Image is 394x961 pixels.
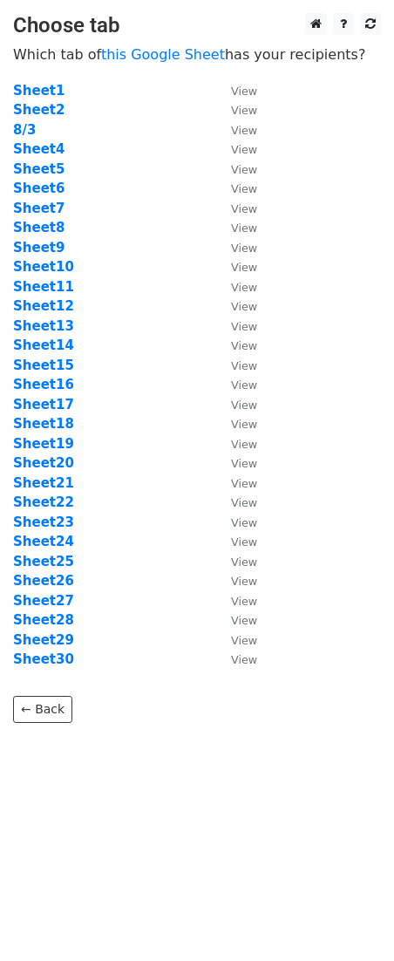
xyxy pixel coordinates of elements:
[214,632,257,648] a: View
[214,416,257,432] a: View
[231,634,257,647] small: View
[231,143,257,156] small: View
[13,161,65,177] a: Sheet5
[13,632,74,648] a: Sheet29
[231,163,257,176] small: View
[231,516,257,529] small: View
[13,455,74,471] a: Sheet20
[214,141,257,157] a: View
[231,222,257,235] small: View
[13,13,381,38] h3: Choose tab
[214,651,257,667] a: View
[13,475,74,491] a: Sheet21
[13,416,74,432] strong: Sheet18
[13,318,74,334] a: Sheet13
[13,259,74,275] a: Sheet10
[214,515,257,530] a: View
[231,535,257,549] small: View
[214,122,257,138] a: View
[13,593,74,609] a: Sheet27
[214,358,257,373] a: View
[214,573,257,589] a: View
[231,399,257,412] small: View
[13,397,74,412] a: Sheet17
[214,397,257,412] a: View
[231,477,257,490] small: View
[231,242,257,255] small: View
[13,298,74,314] a: Sheet12
[13,696,72,723] a: ← Back
[13,337,74,353] a: Sheet14
[13,220,65,235] a: Sheet8
[13,554,74,569] a: Sheet25
[13,377,74,392] a: Sheet16
[13,102,65,118] a: Sheet2
[231,555,257,569] small: View
[231,614,257,627] small: View
[214,494,257,510] a: View
[13,240,65,256] strong: Sheet9
[231,281,257,294] small: View
[214,83,257,99] a: View
[214,279,257,295] a: View
[214,475,257,491] a: View
[13,83,65,99] strong: Sheet1
[214,337,257,353] a: View
[214,554,257,569] a: View
[13,181,65,196] a: Sheet6
[231,182,257,195] small: View
[13,279,74,295] a: Sheet11
[214,455,257,471] a: View
[214,318,257,334] a: View
[231,575,257,588] small: View
[13,534,74,549] a: Sheet24
[231,124,257,137] small: View
[231,202,257,215] small: View
[13,612,74,628] a: Sheet28
[231,261,257,274] small: View
[231,104,257,117] small: View
[13,201,65,216] a: Sheet7
[13,358,74,373] a: Sheet15
[13,141,65,157] a: Sheet4
[231,653,257,666] small: View
[214,102,257,118] a: View
[13,573,74,589] a: Sheet26
[13,436,74,452] a: Sheet19
[214,298,257,314] a: View
[231,418,257,431] small: View
[214,220,257,235] a: View
[231,359,257,372] small: View
[214,201,257,216] a: View
[101,46,225,63] a: this Google Sheet
[13,651,74,667] strong: Sheet30
[231,595,257,608] small: View
[13,515,74,530] strong: Sheet23
[214,259,257,275] a: View
[231,85,257,98] small: View
[231,457,257,470] small: View
[13,494,74,510] a: Sheet22
[13,122,36,138] strong: 8/3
